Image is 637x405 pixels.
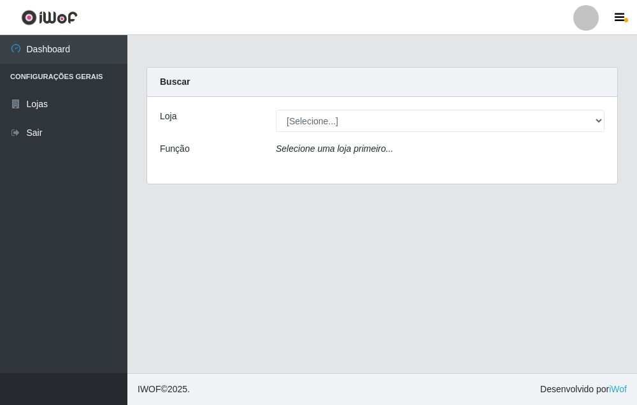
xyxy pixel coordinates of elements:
[138,384,161,394] span: IWOF
[540,383,627,396] span: Desenvolvido por
[160,142,190,156] label: Função
[138,383,190,396] span: © 2025 .
[160,110,176,123] label: Loja
[276,144,393,154] i: Selecione uma loja primeiro...
[160,77,190,87] strong: Buscar
[21,10,78,26] img: CoreUI Logo
[609,384,627,394] a: iWof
